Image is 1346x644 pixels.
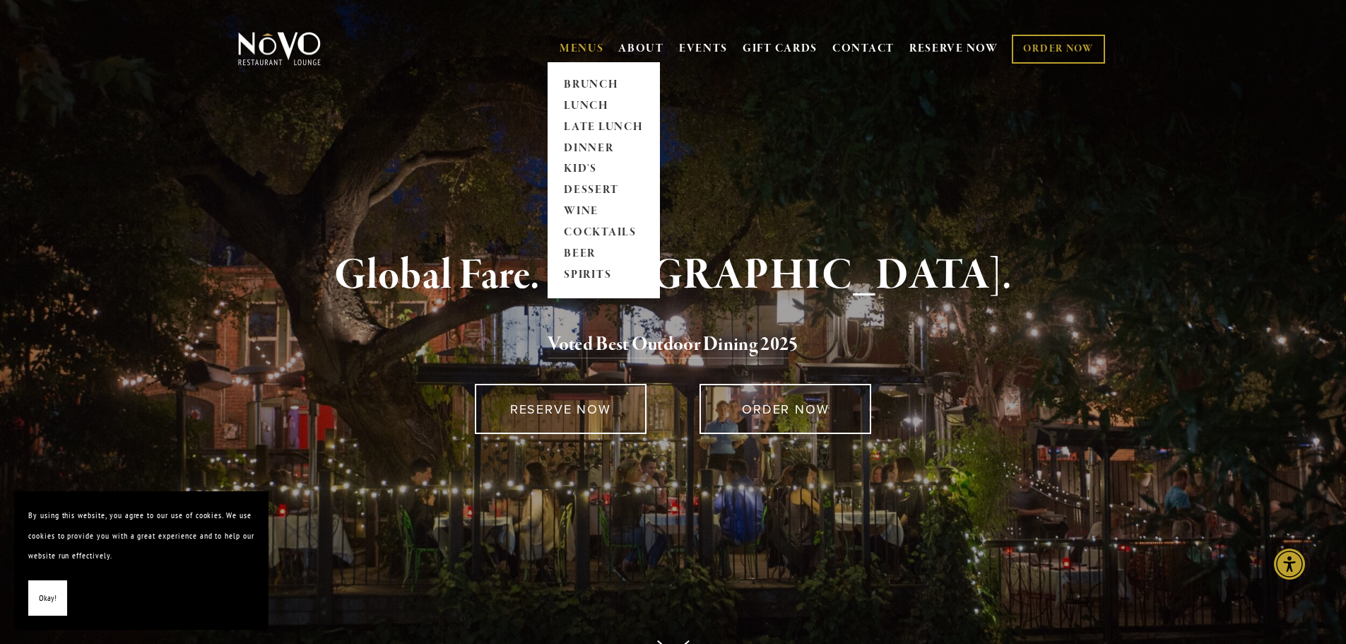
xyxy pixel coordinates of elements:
a: ABOUT [618,42,664,56]
a: DINNER [560,138,648,159]
a: LUNCH [560,95,648,117]
a: RESERVE NOW [909,35,998,62]
button: Okay! [28,580,67,616]
a: Voted Best Outdoor Dining 202 [548,332,789,359]
a: DESSERT [560,180,648,201]
a: MENUS [560,42,604,56]
a: COCKTAILS [560,223,648,244]
a: KID'S [560,159,648,180]
a: BEER [560,244,648,265]
a: LATE LUNCH [560,117,648,138]
a: ORDER NOW [699,384,871,434]
a: WINE [560,201,648,223]
a: SPIRITS [560,265,648,286]
span: Okay! [39,588,57,609]
section: Cookie banner [14,491,268,630]
a: GIFT CARDS [743,35,817,62]
img: Novo Restaurant &amp; Lounge [235,31,324,66]
a: BRUNCH [560,74,648,95]
p: By using this website, you agree to our use of cookies. We use cookies to provide you with a grea... [28,505,254,566]
h2: 5 [261,330,1085,360]
a: EVENTS [679,42,728,56]
a: RESERVE NOW [475,384,647,434]
div: Accessibility Menu [1274,549,1305,580]
strong: Global Fare. [GEOGRAPHIC_DATA]. [334,249,1012,303]
a: CONTACT [832,35,895,62]
a: ORDER NOW [1012,35,1104,64]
